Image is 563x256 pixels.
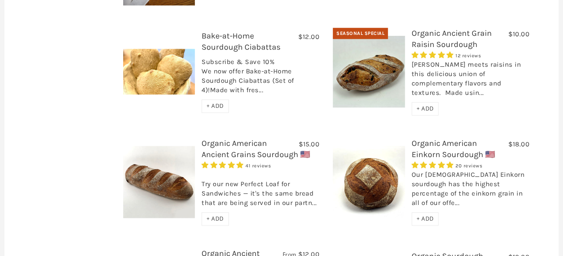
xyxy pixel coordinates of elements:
[298,33,319,41] span: $12.00
[417,105,434,112] span: + ADD
[412,60,529,102] div: [PERSON_NAME] meets raisins in this delicious union of complementary flavors and textures. Made u...
[206,215,224,222] span: + ADD
[333,28,388,39] div: Seasonal Special
[412,51,456,59] span: 5.00 stars
[417,215,434,222] span: + ADD
[456,53,481,59] span: 12 reviews
[202,212,229,226] div: + ADD
[412,170,529,212] div: Our [DEMOGRAPHIC_DATA] Einkorn sourdough has the highest percentage of the einkorn grain in all o...
[412,138,495,159] a: Organic American Einkorn Sourdough 🇺🇸
[508,30,529,38] span: $10.00
[412,161,456,169] span: 4.95 stars
[333,146,405,218] img: Organic American Einkorn Sourdough 🇺🇸
[202,161,245,169] span: 4.93 stars
[412,212,439,226] div: + ADD
[245,163,271,169] span: 41 reviews
[123,146,195,218] img: Organic American Ancient Grains Sourdough 🇺🇸
[123,49,195,94] img: Bake-at-Home Sourdough Ciabattas
[508,140,529,148] span: $18.00
[333,36,405,108] img: Organic Ancient Grain Raisin Sourdough
[412,28,492,49] a: Organic Ancient Grain Raisin Sourdough
[202,138,310,159] a: Organic American Ancient Grains Sourdough 🇺🇸
[412,102,439,115] div: + ADD
[206,102,224,110] span: + ADD
[202,57,319,99] div: Subscribe & Save 10% We now offer Bake-at-Home Sourdough Ciabattas (Set of 4)!Made with fres...
[202,99,229,113] div: + ADD
[456,163,482,169] span: 20 reviews
[202,170,319,212] div: Try our new Perfect Loaf for Sandwiches — it's the same bread that are being served in our partn...
[202,31,280,52] a: Bake-at-Home Sourdough Ciabattas
[299,140,319,148] span: $15.00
